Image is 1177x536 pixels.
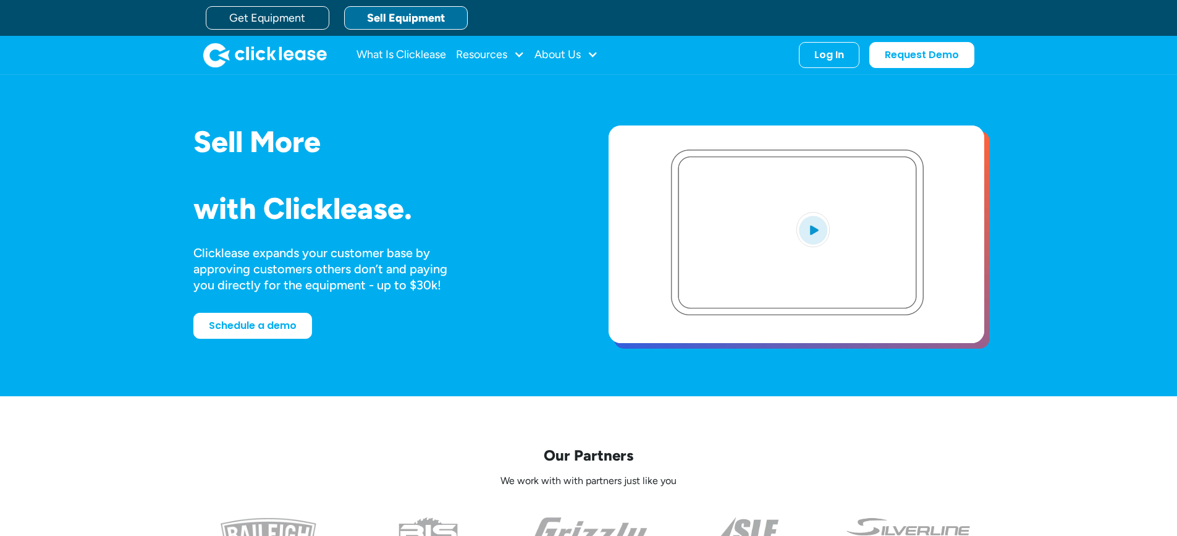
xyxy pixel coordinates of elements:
[193,313,312,339] a: Schedule a demo
[356,43,446,67] a: What Is Clicklease
[534,43,598,67] div: About Us
[193,125,569,158] h1: Sell More
[344,6,468,30] a: Sell Equipment
[203,43,327,67] a: home
[796,212,830,247] img: Blue play button logo on a light blue circular background
[193,475,984,488] p: We work with with partners just like you
[456,43,525,67] div: Resources
[206,6,329,30] a: Get Equipment
[814,49,844,61] div: Log In
[869,42,974,68] a: Request Demo
[609,125,984,343] a: open lightbox
[193,245,470,293] div: Clicklease expands your customer base by approving customers others don’t and paying you directly...
[193,192,569,225] h1: with Clicklease.
[203,43,327,67] img: Clicklease logo
[193,446,984,465] p: Our Partners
